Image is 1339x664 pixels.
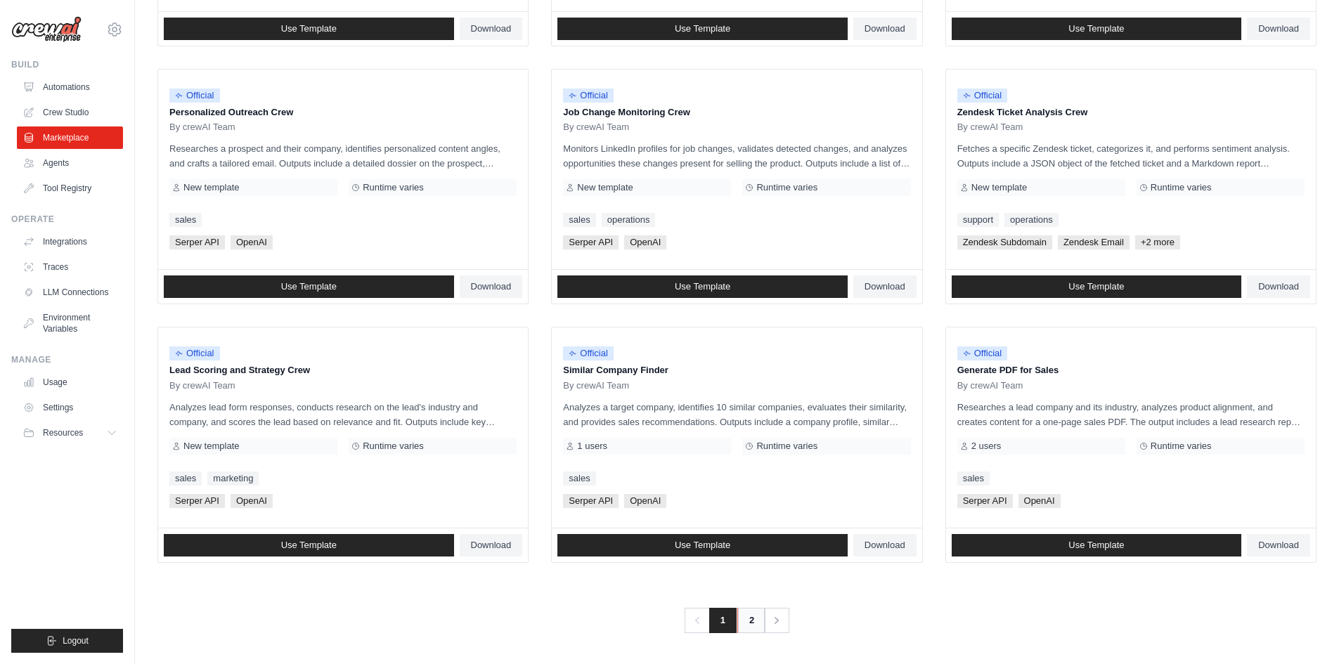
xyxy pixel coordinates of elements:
[1068,540,1124,551] span: Use Template
[17,256,123,278] a: Traces
[164,534,454,556] a: Use Template
[952,18,1242,40] a: Use Template
[11,629,123,653] button: Logout
[17,281,123,304] a: LLM Connections
[1068,23,1124,34] span: Use Template
[563,89,614,103] span: Official
[563,380,629,391] span: By crewAI Team
[563,471,595,486] a: sales
[169,89,220,103] span: Official
[957,213,999,227] a: support
[281,281,337,292] span: Use Template
[17,126,123,149] a: Marketplace
[957,235,1052,249] span: Zendesk Subdomain
[460,534,523,556] a: Download
[169,471,202,486] a: sales
[17,76,123,98] a: Automations
[169,494,225,508] span: Serper API
[43,427,83,438] span: Resources
[957,363,1305,377] p: Generate PDF for Sales
[1247,18,1310,40] a: Download
[1258,281,1299,292] span: Download
[563,105,910,119] p: Job Change Monitoring Crew
[957,89,1008,103] span: Official
[563,122,629,133] span: By crewAI Team
[756,441,817,452] span: Runtime varies
[169,346,220,360] span: Official
[1151,182,1212,193] span: Runtime varies
[865,281,905,292] span: Download
[17,177,123,200] a: Tool Registry
[169,105,517,119] p: Personalized Outreach Crew
[169,141,517,171] p: Researches a prospect and their company, identifies personalized content angles, and crafts a tai...
[281,23,337,34] span: Use Template
[231,494,273,508] span: OpenAI
[577,441,607,452] span: 1 users
[602,213,656,227] a: operations
[17,230,123,253] a: Integrations
[1068,281,1124,292] span: Use Template
[11,214,123,225] div: Operate
[363,441,424,452] span: Runtime varies
[563,141,910,171] p: Monitors LinkedIn profiles for job changes, validates detected changes, and analyzes opportunitie...
[281,540,337,551] span: Use Template
[11,354,123,365] div: Manage
[363,182,424,193] span: Runtime varies
[169,400,517,429] p: Analyzes lead form responses, conducts research on the lead's industry and company, and scores th...
[183,182,239,193] span: New template
[865,540,905,551] span: Download
[957,380,1023,391] span: By crewAI Team
[1258,23,1299,34] span: Download
[11,59,123,70] div: Build
[557,18,848,40] a: Use Template
[957,494,1013,508] span: Serper API
[17,306,123,340] a: Environment Variables
[971,182,1027,193] span: New template
[169,380,235,391] span: By crewAI Team
[685,608,789,633] nav: Pagination
[557,534,848,556] a: Use Template
[17,101,123,124] a: Crew Studio
[952,275,1242,298] a: Use Template
[207,471,259,486] a: marketing
[865,23,905,34] span: Download
[952,534,1242,556] a: Use Template
[17,152,123,174] a: Agents
[169,363,517,377] p: Lead Scoring and Strategy Crew
[709,608,737,633] span: 1
[675,281,730,292] span: Use Template
[563,494,619,508] span: Serper API
[169,235,225,249] span: Serper API
[471,23,512,34] span: Download
[1135,235,1180,249] span: +2 more
[563,363,910,377] p: Similar Company Finder
[563,400,910,429] p: Analyzes a target company, identifies 10 similar companies, evaluates their similarity, and provi...
[231,235,273,249] span: OpenAI
[164,18,454,40] a: Use Template
[957,141,1305,171] p: Fetches a specific Zendesk ticket, categorizes it, and performs sentiment analysis. Outputs inclu...
[1151,441,1212,452] span: Runtime varies
[1258,540,1299,551] span: Download
[563,235,619,249] span: Serper API
[1247,275,1310,298] a: Download
[460,275,523,298] a: Download
[164,275,454,298] a: Use Template
[1247,534,1310,556] a: Download
[1058,235,1130,249] span: Zendesk Email
[471,281,512,292] span: Download
[957,346,1008,360] span: Official
[11,16,82,43] img: Logo
[957,471,990,486] a: sales
[853,275,917,298] a: Download
[557,275,848,298] a: Use Template
[17,422,123,444] button: Resources
[675,540,730,551] span: Use Template
[471,540,512,551] span: Download
[63,635,89,646] span: Logout
[460,18,523,40] a: Download
[756,182,817,193] span: Runtime varies
[624,494,666,508] span: OpenAI
[957,122,1023,133] span: By crewAI Team
[563,213,595,227] a: sales
[853,534,917,556] a: Download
